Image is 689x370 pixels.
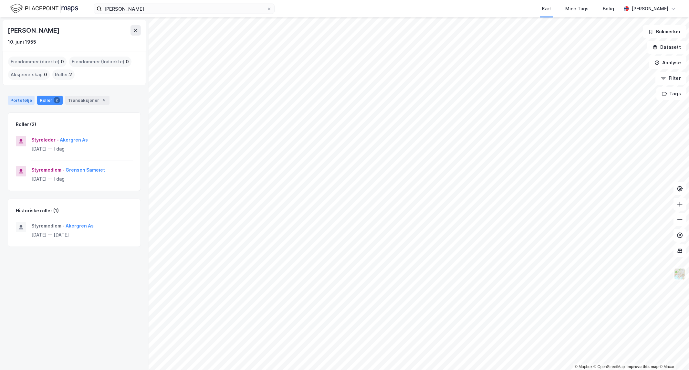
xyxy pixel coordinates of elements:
[594,365,625,369] a: OpenStreetMap
[69,71,72,79] span: 2
[31,145,133,153] div: [DATE] — I dag
[16,121,36,128] div: Roller (2)
[657,339,689,370] div: Kontrollprogram for chat
[8,25,61,36] div: [PERSON_NAME]
[655,72,686,85] button: Filter
[643,25,686,38] button: Bokmerker
[31,175,133,183] div: [DATE] — I dag
[102,4,266,14] input: Søk på adresse, matrikkel, gårdeiere, leietakere eller personer
[54,97,60,103] div: 2
[61,58,64,66] span: 0
[69,57,131,67] div: Eiendommer (Indirekte) :
[16,207,59,215] div: Historiske roller (1)
[575,365,592,369] a: Mapbox
[674,268,686,280] img: Z
[657,339,689,370] iframe: Chat Widget
[603,5,614,13] div: Bolig
[647,41,686,54] button: Datasett
[126,58,129,66] span: 0
[627,365,659,369] a: Improve this map
[37,96,63,105] div: Roller
[65,96,110,105] div: Transaksjoner
[8,38,36,46] div: 10. juni 1955
[649,56,686,69] button: Analyse
[565,5,589,13] div: Mine Tags
[656,87,686,100] button: Tags
[31,231,133,239] div: [DATE] — [DATE]
[10,3,78,14] img: logo.f888ab2527a4732fd821a326f86c7f29.svg
[8,96,35,105] div: Portefølje
[44,71,47,79] span: 0
[8,69,50,80] div: Aksjeeierskap :
[100,97,107,103] div: 4
[542,5,551,13] div: Kart
[52,69,75,80] div: Roller :
[632,5,668,13] div: [PERSON_NAME]
[8,57,67,67] div: Eiendommer (direkte) :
